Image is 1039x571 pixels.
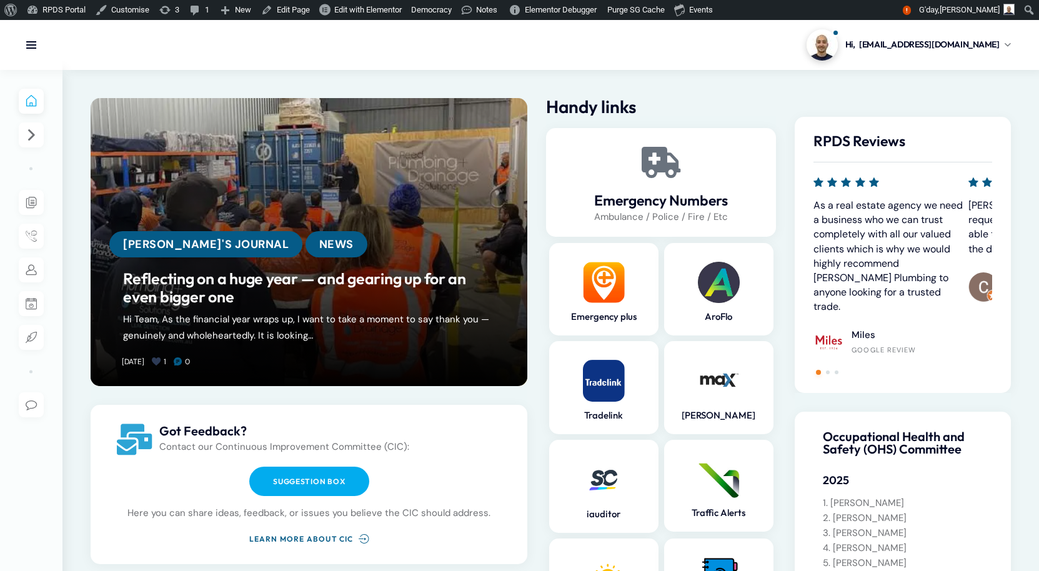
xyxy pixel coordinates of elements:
[807,29,1011,61] a: Profile picture of Cristian CHi,[EMAIL_ADDRESS][DOMAIN_NAME]
[123,270,495,305] a: Reflecting on a huge year — and gearing up for an even bigger one
[119,505,499,520] p: Here you can share ideas, feedback, or issues you believe the CIC should address.
[555,310,652,323] a: Emergency plus
[249,534,354,544] span: Learn more about CIC
[816,370,821,375] span: Go to slide 1
[159,423,247,439] span: Got Feedback?
[249,532,369,545] a: Learn more about CIC
[555,409,652,422] a: Tradelink
[152,356,174,367] a: 1
[670,310,767,323] a: AroFlo
[546,98,776,116] h2: Handy links
[109,231,302,257] a: [PERSON_NAME]'s Journal
[670,409,767,422] a: [PERSON_NAME]
[159,439,499,454] p: Contact our Continuous Improvement Committee (CIC):
[859,38,999,51] span: [EMAIL_ADDRESS][DOMAIN_NAME]
[968,272,998,302] img: Chao Ping Huang
[670,507,767,519] a: Traffic Alerts
[813,198,968,314] p: As a real estate agency we need a business who we can trust completely with all our valued client...
[273,477,345,486] span: Suggestion box
[174,356,198,367] a: 0
[826,370,830,374] span: Go to slide 2
[903,6,911,15] span: !
[249,467,369,496] a: Suggestion box
[334,5,402,14] span: Edit with Elementor
[185,357,190,367] span: 0
[559,209,763,224] p: Ambulance / Police / Fire / Etc
[940,5,1000,14] span: [PERSON_NAME]
[823,473,983,488] h5: 2025
[559,192,763,209] a: Emergency Numbers
[645,147,677,178] a: Emergency Numbers
[823,495,983,570] p: 1. [PERSON_NAME] 2. [PERSON_NAME] 3. [PERSON_NAME] 4. [PERSON_NAME] 5. [PERSON_NAME]
[164,357,166,367] span: 1
[122,357,144,367] a: [DATE]
[555,508,652,520] a: iauditor
[813,132,905,150] span: RPDS Reviews
[835,370,838,374] span: Go to slide 3
[823,430,983,455] h4: Occupational Health and Safety (OHS) Committee
[813,327,843,357] img: Miles
[845,38,855,51] span: Hi,
[306,231,367,257] a: News
[852,345,916,354] div: Google Review
[852,329,916,342] h4: Miles
[807,29,838,61] img: Profile picture of Cristian C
